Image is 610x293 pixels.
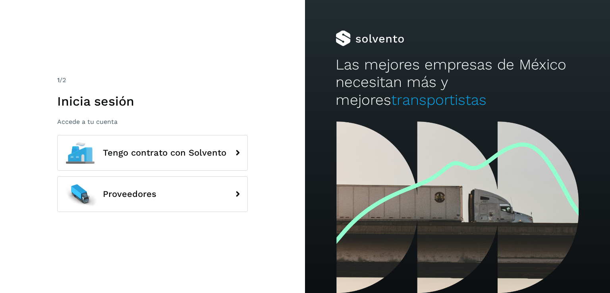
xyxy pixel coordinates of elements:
h2: Las mejores empresas de México necesitan más y mejores [336,56,579,109]
p: Accede a tu cuenta [57,118,248,125]
button: Proveedores [57,176,248,212]
h1: Inicia sesión [57,94,248,109]
span: Proveedores [103,189,156,199]
span: 1 [57,76,60,84]
span: transportistas [391,91,486,108]
span: Tengo contrato con Solvento [103,148,226,158]
button: Tengo contrato con Solvento [57,135,248,171]
div: /2 [57,75,248,85]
